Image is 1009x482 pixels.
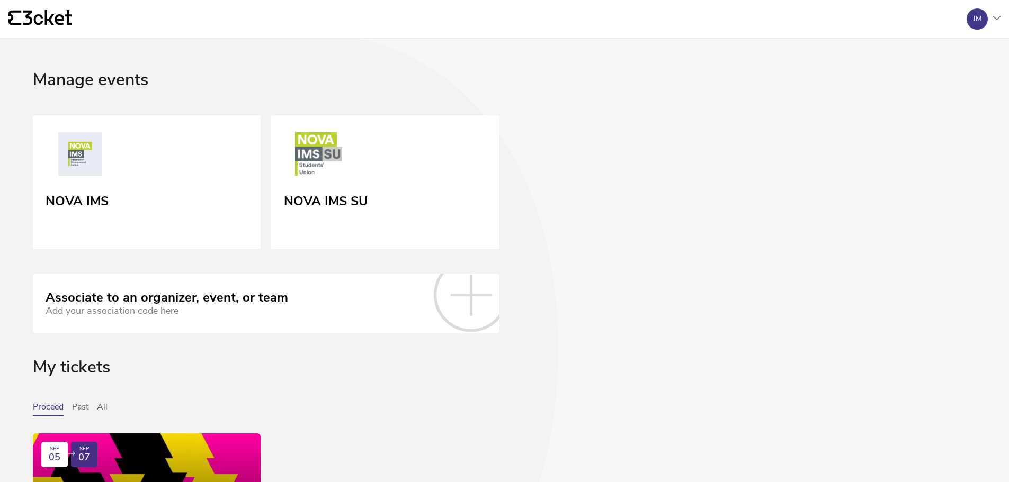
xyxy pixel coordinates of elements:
[33,358,976,403] div: My tickets
[284,190,368,209] div: NOVA IMS SU
[79,446,89,452] div: SEP
[33,402,64,416] button: Proceed
[49,452,60,463] span: 05
[33,70,976,115] div: Manage events
[33,274,499,333] a: Associate to an organizer, event, or team Add your association code here
[8,10,72,28] a: {' '}
[46,190,109,209] div: NOVA IMS
[97,402,108,416] button: All
[72,402,88,416] button: Past
[8,11,21,25] g: {' '}
[78,452,90,463] span: 07
[46,132,114,180] img: NOVA IMS
[46,305,288,316] div: Add your association code here
[973,15,982,23] div: JM
[33,115,261,250] a: NOVA IMS NOVA IMS
[46,290,288,305] div: Associate to an organizer, event, or team
[271,115,499,250] a: NOVA IMS SU NOVA IMS SU
[284,132,353,180] img: NOVA IMS SU
[50,446,59,452] div: SEP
